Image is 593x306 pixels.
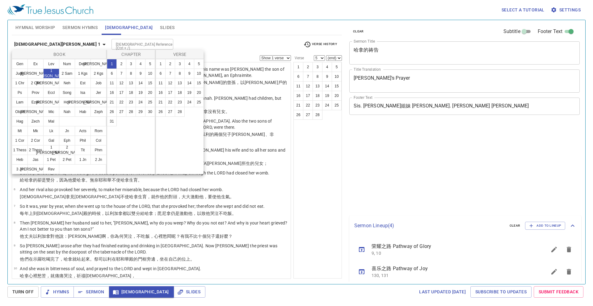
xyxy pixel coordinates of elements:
[184,69,194,78] button: 9
[75,78,91,88] button: Est
[75,97,91,107] button: [PERSON_NAME]
[43,59,59,69] button: Lev
[59,155,75,165] button: 2 Pet
[43,136,59,145] button: Gal
[27,164,44,174] button: [PERSON_NAME]
[90,88,107,98] button: Jer
[145,107,155,117] button: 30
[184,97,194,107] button: 24
[145,88,155,98] button: 20
[12,97,28,107] button: Lam
[136,97,145,107] button: 24
[194,97,204,107] button: 25
[107,107,117,117] button: 26
[175,88,185,98] button: 18
[43,97,59,107] button: [PERSON_NAME]
[175,107,185,117] button: 28
[90,59,107,69] button: [PERSON_NAME]
[75,59,91,69] button: Deut
[43,126,59,136] button: Lk
[165,88,175,98] button: 17
[12,145,28,155] button: 1 Thess
[165,69,175,78] button: 7
[59,78,75,88] button: Neh
[136,59,145,69] button: 4
[194,78,204,88] button: 15
[75,145,91,155] button: Tit
[27,88,44,98] button: Prov
[59,59,75,69] button: Num
[184,59,194,69] button: 4
[116,69,126,78] button: 7
[12,155,28,165] button: Heb
[90,136,107,145] button: Col
[184,78,194,88] button: 14
[145,97,155,107] button: 25
[116,88,126,98] button: 17
[43,116,59,126] button: Mal
[90,97,107,107] button: [PERSON_NAME]
[107,116,117,126] button: 31
[165,107,175,117] button: 27
[126,97,136,107] button: 23
[156,69,166,78] button: 6
[165,97,175,107] button: 22
[59,88,75,98] button: Song
[75,155,91,165] button: 1 Jn
[75,126,91,136] button: Acts
[184,88,194,98] button: 19
[12,69,28,78] button: Judg
[59,97,75,107] button: Hos
[90,69,107,78] button: 2 Kgs
[175,69,185,78] button: 8
[59,136,75,145] button: Eph
[126,78,136,88] button: 13
[75,69,91,78] button: 1 Kgs
[116,59,126,69] button: 2
[27,69,44,78] button: [PERSON_NAME]
[27,136,44,145] button: 2 Cor
[156,59,166,69] button: 1
[59,107,75,117] button: Nah
[116,107,126,117] button: 27
[126,59,136,69] button: 3
[126,107,136,117] button: 28
[12,88,28,98] button: Ps
[107,88,117,98] button: 16
[90,126,107,136] button: Rom
[43,145,59,155] button: 1 [PERSON_NAME]
[175,78,185,88] button: 13
[156,78,166,88] button: 11
[75,88,91,98] button: Isa
[156,88,166,98] button: 16
[116,97,126,107] button: 22
[27,155,44,165] button: Jas
[12,116,28,126] button: Hag
[136,69,145,78] button: 9
[12,126,28,136] button: Mt
[165,59,175,69] button: 2
[156,107,166,117] button: 26
[157,51,202,57] p: Verse
[75,136,91,145] button: Phil
[12,59,28,69] button: Gen
[194,88,204,98] button: 20
[107,69,117,78] button: 6
[43,88,59,98] button: Eccl
[107,59,117,69] button: 1
[27,126,44,136] button: Mk
[43,155,59,165] button: 1 Pet
[175,59,185,69] button: 3
[145,59,155,69] button: 5
[13,51,106,57] p: Book
[90,145,107,155] button: Phm
[27,107,44,117] button: [PERSON_NAME]
[59,126,75,136] button: Jn
[43,69,59,78] button: 1 [PERSON_NAME]
[90,107,107,117] button: Zeph
[27,59,44,69] button: Ex
[27,78,44,88] button: 2 Chr
[27,116,44,126] button: Zech
[145,78,155,88] button: 15
[59,69,75,78] button: 2 Sam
